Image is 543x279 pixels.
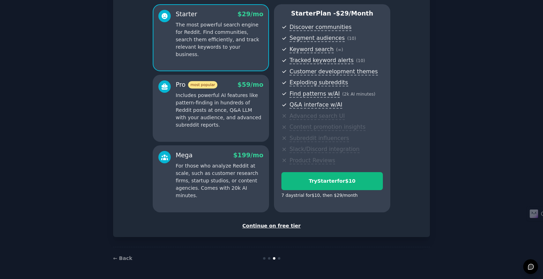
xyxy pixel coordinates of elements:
[290,157,335,164] span: Product Reviews
[342,92,375,97] span: ( 2k AI minutes )
[188,81,218,89] span: most popular
[281,193,358,199] div: 7 days trial for $10 , then $ 29 /month
[281,9,383,18] p: Starter Plan -
[290,46,334,53] span: Keyword search
[347,36,356,41] span: ( 10 )
[121,222,422,230] div: Continue on free tier
[176,10,197,19] div: Starter
[238,81,263,88] span: $ 59 /mo
[238,11,263,18] span: $ 29 /mo
[176,151,193,160] div: Mega
[290,57,354,64] span: Tracked keyword alerts
[290,101,342,109] span: Q&A interface w/AI
[290,135,349,142] span: Subreddit influencers
[336,10,373,17] span: $ 29 /month
[281,172,383,190] button: TryStarterfor$10
[176,92,263,129] p: Includes powerful AI features like pattern-finding in hundreds of Reddit posts at once, Q&A LLM w...
[290,35,345,42] span: Segment audiences
[176,21,263,58] p: The most powerful search engine for Reddit. Find communities, search them efficiently, and track ...
[290,24,351,31] span: Discover communities
[336,47,343,52] span: ( ∞ )
[290,146,360,153] span: Slack/Discord integration
[356,58,365,63] span: ( 10 )
[176,162,263,199] p: For those who analyze Reddit at scale, such as customer research firms, startup studios, or conte...
[176,80,217,89] div: Pro
[290,68,378,75] span: Customer development themes
[113,255,132,261] a: ← Back
[233,152,263,159] span: $ 199 /mo
[282,177,383,185] div: Try Starter for $10
[290,113,345,120] span: Advanced search UI
[290,123,366,131] span: Content promotion insights
[290,90,340,98] span: Find patterns w/AI
[290,79,348,86] span: Exploding subreddits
